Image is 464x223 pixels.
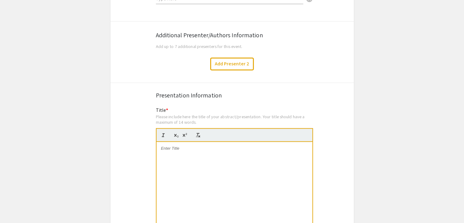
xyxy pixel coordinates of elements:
[156,43,243,49] span: Add up to 7 additional presenters for this event.
[156,107,168,113] mat-label: Title
[5,196,26,218] iframe: Chat
[156,91,308,100] div: Presentation Information
[210,57,254,70] button: Add Presenter 2
[156,31,308,40] div: Additional Presenter/Authors Information
[156,114,313,125] div: Please include here the title of your abstract/presentation. Your title should have a maximum of ...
